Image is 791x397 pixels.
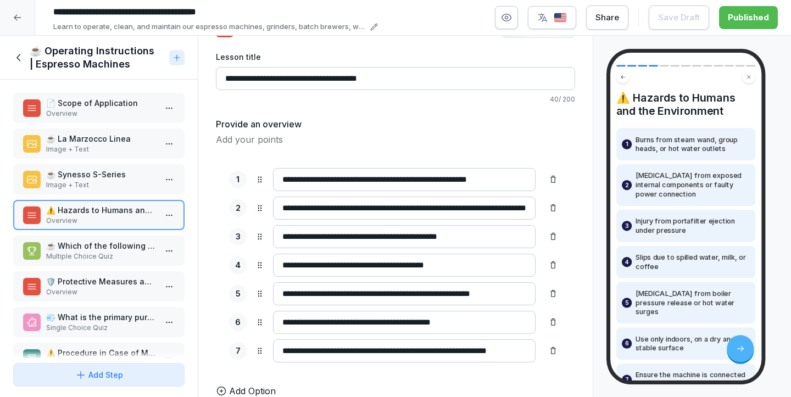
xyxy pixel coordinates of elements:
p: Use only indoors, on a dry and stable surface [636,334,750,353]
p: ⚠️ Procedure in Case of Malfunctions or Emergencies [46,347,156,359]
p: 5 [625,298,628,307]
label: Lesson title [216,51,575,63]
div: Save Draft [658,12,700,24]
p: ☕ Synesso S-Series [46,169,156,180]
p: Image + Text [46,144,156,154]
p: 40 / 200 [216,94,575,104]
p: Slips due to spilled water, milk, or coffee [636,253,750,271]
p: 🛡️ Protective Measures and Rules of Conduct [46,276,156,287]
div: ☕ Synesso S-SeriesImage + Text [13,164,185,194]
p: Single Choice Quiz [46,323,156,333]
p: 3 [236,231,241,243]
p: Image + Text [46,180,156,190]
div: ⚠️ Hazards to Humans and the EnvironmentOverview [13,200,185,230]
p: 2 [625,181,628,190]
button: Published [719,6,778,29]
div: 📄 Scope of ApplicationOverview [13,93,185,123]
p: Overview [46,216,156,226]
div: Share [595,12,619,24]
div: ⚠️ Procedure in Case of Malfunctions or EmergenciesNumbered List [13,343,185,373]
p: Overview [46,109,156,119]
h1: ☕️ Operating Instructions | Espresso Machines [30,44,165,71]
p: Learn to operate, clean, and maintain our espresso machines, grinders, batch brewers, water boile... [53,21,367,32]
p: 💨 What is the primary purpose of purging the steam wand before and after each use? [46,311,156,323]
p: Ensure the machine is connected to proper voltage and grounded [636,371,750,389]
p: 4 [625,258,629,267]
div: 💨 What is the primary purpose of purging the steam wand before and after each use?Single Choice Quiz [13,307,185,337]
p: [MEDICAL_DATA] from exposed internal components or faulty power connection [636,171,750,199]
p: 6 [625,339,629,348]
p: 7 [236,345,241,357]
h5: Provide an overview [216,118,302,131]
p: 7 [625,375,628,384]
p: Add your points [216,133,575,146]
p: 1 [626,139,628,149]
p: 5 [236,288,241,300]
h4: ⚠️ Hazards to Humans and the Environment [616,91,755,118]
p: 1 [236,174,239,186]
p: 6 [235,316,241,329]
button: Save Draft [649,5,709,30]
p: 📄 Scope of Application [46,97,156,109]
button: Add Step [13,363,185,387]
p: ⚠️ Hazards to Humans and the Environment [46,204,156,216]
p: ☕️ La Marzocco Linea [46,133,156,144]
div: ☕️ La Marzocco LineaImage + Text [13,128,185,159]
div: ☕ Which of the following are hazards associated with operating espresso machines?Multiple Choice ... [13,236,185,266]
button: Share [586,5,628,30]
p: [MEDICAL_DATA] from boiler pressure release or hot water surges [636,289,750,316]
div: 🛡️ Protective Measures and Rules of ConductOverview [13,271,185,301]
p: ☕ Which of the following are hazards associated with operating espresso machines? [46,240,156,251]
p: Injury from portafilter ejection under pressure [636,216,750,235]
p: 3 [625,221,628,231]
p: Overview [46,287,156,297]
p: Burns from steam wand, group heads, or hot water outlets [636,135,750,154]
div: Add Step [75,369,123,381]
div: Published [728,12,769,24]
p: 2 [236,202,241,215]
p: 4 [235,259,241,272]
img: us.svg [554,13,567,23]
p: Multiple Choice Quiz [46,251,156,261]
